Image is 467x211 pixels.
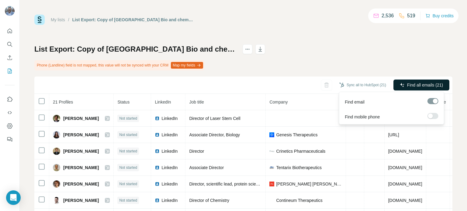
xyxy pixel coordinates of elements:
[53,131,60,138] img: Avatar
[5,39,15,50] button: Search
[269,182,274,186] img: company-logo
[388,149,422,154] span: [DOMAIN_NAME]
[276,148,325,154] span: Crinetics Pharmaceuticals
[119,132,137,138] span: Not started
[53,100,73,104] span: 21 Profiles
[155,132,160,137] img: LinkedIn logo
[425,12,454,20] button: Buy credits
[388,182,422,186] span: [DOMAIN_NAME]
[276,197,322,203] span: Contineum Therapeutics
[155,149,160,154] img: LinkedIn logo
[161,148,178,154] span: LinkedIn
[117,100,130,104] span: Status
[189,149,204,154] span: Director
[345,114,380,120] span: Find mobile phone
[63,115,99,121] span: [PERSON_NAME]
[34,15,45,25] img: Surfe Logo
[388,132,399,137] span: [URL]
[155,182,160,186] img: LinkedIn logo
[53,148,60,155] img: Avatar
[63,165,99,171] span: [PERSON_NAME]
[430,100,446,104] span: Landline
[119,116,137,121] span: Not started
[161,181,178,187] span: LinkedIn
[5,66,15,77] button: My lists
[171,62,203,69] button: Map my fields
[161,132,178,138] span: LinkedIn
[5,52,15,63] button: Enrich CSV
[161,197,178,203] span: LinkedIn
[6,190,21,205] div: Open Intercom Messenger
[243,44,252,54] button: actions
[388,198,422,203] span: [DOMAIN_NAME]
[53,164,60,171] img: Avatar
[63,181,99,187] span: [PERSON_NAME]
[34,44,237,54] h1: List Export: Copy of [GEOGRAPHIC_DATA] Bio and chem leads - [DATE] - [DATE] 11:57
[189,100,204,104] span: Job title
[53,115,60,122] img: Avatar
[345,99,365,105] span: Find email
[53,197,60,204] img: Avatar
[119,148,137,154] span: Not started
[269,132,274,137] img: company-logo
[189,165,224,170] span: Associate Director
[393,80,449,90] button: Find all emails (21)
[155,100,171,104] span: LinkedIn
[276,165,321,171] span: Tentarix Biotherapeutics
[388,165,422,170] span: [DOMAIN_NAME]
[5,134,15,145] button: Feedback
[5,6,15,16] img: Avatar
[34,60,204,70] div: Phone (Landline) field is not mapped, this value will not be synced with your CRM
[269,165,274,170] img: company-logo
[119,181,137,187] span: Not started
[51,17,65,22] a: My lists
[5,94,15,105] button: Use Surfe on LinkedIn
[63,197,99,203] span: [PERSON_NAME]
[63,132,99,138] span: [PERSON_NAME]
[155,198,160,203] img: LinkedIn logo
[269,149,274,154] img: company-logo
[68,17,69,23] li: /
[5,121,15,131] button: Dashboard
[155,116,160,121] img: LinkedIn logo
[407,12,415,19] p: 519
[5,107,15,118] button: Use Surfe API
[189,198,229,203] span: Director of Chemistry
[382,12,394,19] p: 2,536
[189,116,240,121] span: Director of Laser Stem Cell
[276,132,317,138] span: Genesis Therapeutics
[63,148,99,154] span: [PERSON_NAME]
[5,26,15,36] button: Quick start
[53,180,60,188] img: Avatar
[119,165,137,170] span: Not started
[407,82,443,88] span: Find all emails (21)
[335,80,390,90] button: Sync all to HubSpot (21)
[276,181,342,187] span: [PERSON_NAME] [PERSON_NAME]
[269,100,288,104] span: Company
[269,198,274,203] img: company-logo
[119,198,137,203] span: Not started
[189,182,263,186] span: Director, scientific lead, protein science
[161,115,178,121] span: LinkedIn
[155,165,160,170] img: LinkedIn logo
[161,165,178,171] span: LinkedIn
[189,132,240,137] span: Associate Director, Biology
[72,17,193,23] div: List Export: Copy of [GEOGRAPHIC_DATA] Bio and chem leads - [DATE] - [DATE] 11:57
